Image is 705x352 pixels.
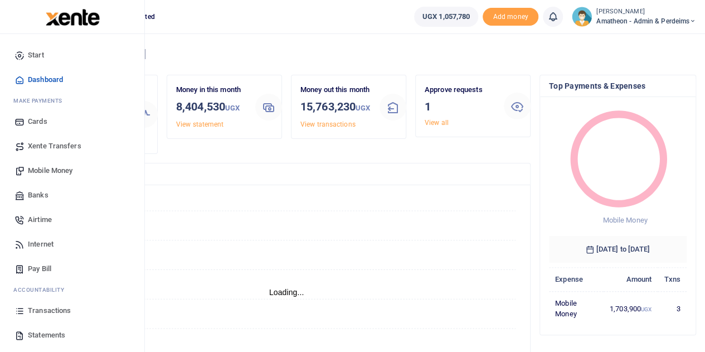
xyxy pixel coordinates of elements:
li: Ac [9,281,135,298]
th: Amount [604,267,658,291]
h3: 1 [425,98,495,115]
a: Dashboard [9,67,135,92]
td: Mobile Money [549,291,604,326]
li: Toup your wallet [483,8,538,26]
td: 3 [658,291,687,326]
h3: 15,763,230 [300,98,371,117]
a: Banks [9,183,135,208]
a: logo-small logo-large logo-large [45,12,100,21]
h6: [DATE] to [DATE] [549,236,687,263]
h3: 8,404,530 [176,98,246,117]
text: Loading... [269,288,304,297]
span: Add money [483,8,538,26]
span: ake Payments [19,97,62,105]
span: Transactions [28,305,71,316]
p: Money out this month [300,84,371,96]
span: Pay Bill [28,263,51,274]
span: Start [28,50,44,61]
h4: Top Payments & Expenses [549,80,687,92]
th: Txns [658,267,687,291]
a: UGX 1,057,780 [414,7,478,27]
span: Mobile Money [28,165,72,176]
small: [PERSON_NAME] [596,7,696,17]
span: Dashboard [28,74,63,85]
a: Start [9,43,135,67]
a: View statement [176,120,223,128]
img: logo-large [46,9,100,26]
a: View all [425,119,449,127]
span: Banks [28,190,48,201]
h4: Transactions Overview [52,168,521,180]
a: Pay Bill [9,257,135,281]
span: Airtime [28,214,52,225]
li: M [9,92,135,109]
span: UGX 1,057,780 [422,11,470,22]
a: profile-user [PERSON_NAME] Amatheon - Admin & Perdeims [572,7,696,27]
p: Approve requests [425,84,495,96]
a: Internet [9,232,135,257]
a: Cards [9,109,135,134]
span: Statements [28,330,65,341]
img: profile-user [572,7,592,27]
p: Money in this month [176,84,246,96]
span: countability [22,286,64,294]
span: Cards [28,116,47,127]
span: Xente Transfers [28,141,81,152]
span: Amatheon - Admin & Perdeims [596,16,696,26]
th: Expense [549,267,604,291]
a: Add money [483,12,538,20]
a: Xente Transfers [9,134,135,158]
span: Mobile Money [602,216,647,224]
li: Wallet ballance [410,7,483,27]
a: Airtime [9,208,135,232]
small: UGX [225,104,240,112]
h4: Hello [PERSON_NAME] [42,48,696,60]
a: Transactions [9,298,135,323]
a: Mobile Money [9,158,135,183]
span: Internet [28,239,54,250]
small: UGX [641,306,651,312]
small: UGX [356,104,370,112]
a: Statements [9,323,135,348]
td: 1,703,900 [604,291,658,326]
a: View transactions [300,120,356,128]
